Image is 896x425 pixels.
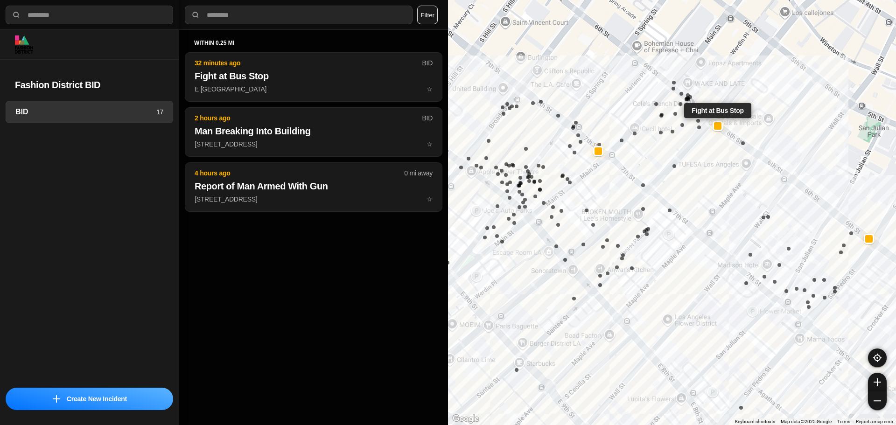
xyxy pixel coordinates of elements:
[195,195,433,204] p: [STREET_ADDRESS]
[185,195,442,203] a: 4 hours ago0 mi awayReport of Man Armed With Gun[STREET_ADDRESS]star
[195,168,404,178] p: 4 hours ago
[427,195,433,203] span: star
[427,85,433,93] span: star
[404,168,433,178] p: 0 mi away
[6,388,173,410] button: iconCreate New Incident
[185,107,442,157] button: 2 hours agoBIDMan Breaking Into Building[STREET_ADDRESS]star
[185,140,442,148] a: 2 hours agoBIDMan Breaking Into Building[STREET_ADDRESS]star
[185,52,442,102] button: 32 minutes agoBIDFight at Bus StopE [GEOGRAPHIC_DATA]star
[873,354,882,362] img: recenter
[837,419,850,424] a: Terms
[15,78,164,91] h2: Fashion District BID
[868,391,887,410] button: zoom-out
[422,58,433,68] p: BID
[874,397,881,404] img: zoom-out
[12,10,21,20] img: search
[781,419,832,424] span: Map data ©2025 Google
[874,378,881,386] img: zoom-in
[417,6,438,24] button: Filter
[735,418,775,425] button: Keyboard shortcuts
[15,35,33,54] img: logo
[195,113,422,123] p: 2 hours ago
[185,162,442,212] button: 4 hours ago0 mi awayReport of Man Armed With Gun[STREET_ADDRESS]star
[713,120,723,131] button: Fight at Bus Stop
[191,10,200,20] img: search
[856,419,893,424] a: Report a map error
[194,39,433,47] h5: within 0.25 mi
[195,70,433,83] h2: Fight at Bus Stop
[868,348,887,367] button: recenter
[868,373,887,391] button: zoom-in
[53,395,60,403] img: icon
[67,394,127,404] p: Create New Incident
[6,101,173,123] a: BID17
[195,180,433,193] h2: Report of Man Armed With Gun
[684,103,751,118] div: Fight at Bus Stop
[195,125,433,138] h2: Man Breaking Into Building
[195,139,433,149] p: [STREET_ADDRESS]
[422,113,433,123] p: BID
[195,58,422,68] p: 32 minutes ago
[15,106,156,118] h3: BID
[185,85,442,93] a: 32 minutes agoBIDFight at Bus StopE [GEOGRAPHIC_DATA]star
[195,84,433,94] p: E [GEOGRAPHIC_DATA]
[450,413,481,425] img: Google
[450,413,481,425] a: Open this area in Google Maps (opens a new window)
[427,140,433,148] span: star
[156,107,163,117] p: 17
